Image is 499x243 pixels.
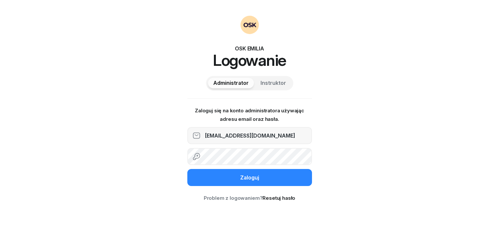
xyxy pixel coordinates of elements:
[187,127,312,144] input: Adres email
[187,169,312,186] button: Zaloguj
[187,194,312,202] div: Problem z logowaniem?
[255,78,291,88] button: Instruktor
[187,45,312,52] div: OSK EMILIA
[208,78,254,88] button: Administrator
[187,52,312,68] h1: Logowanie
[240,174,259,182] div: Zaloguj
[240,16,259,34] img: OSKAdmin
[213,79,249,87] span: Administrator
[187,106,312,123] p: Zaloguj się na konto administratora używając adresu email oraz hasła.
[262,195,295,201] a: Resetuj hasło
[260,79,286,87] span: Instruktor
